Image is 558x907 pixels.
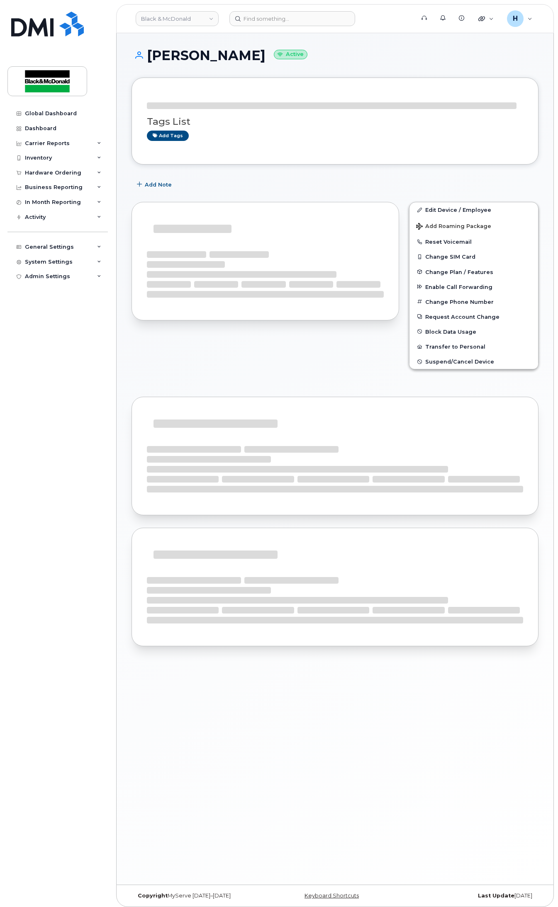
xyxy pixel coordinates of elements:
button: Block Data Usage [409,324,538,339]
span: Add Roaming Package [416,223,491,231]
button: Request Account Change [409,309,538,324]
strong: Copyright [138,892,168,899]
span: Add Note [145,181,172,189]
a: Edit Device / Employee [409,202,538,217]
button: Change Phone Number [409,294,538,309]
span: Enable Call Forwarding [425,284,492,290]
span: Suspend/Cancel Device [425,359,494,365]
button: Reset Voicemail [409,234,538,249]
button: Suspend/Cancel Device [409,354,538,369]
div: MyServe [DATE]–[DATE] [132,892,267,899]
h3: Tags List [147,116,523,127]
a: Keyboard Shortcuts [305,892,359,899]
h1: [PERSON_NAME] [132,48,539,63]
small: Active [274,50,307,59]
strong: Last Update [478,892,514,899]
span: Change Plan / Features [425,269,493,275]
button: Change SIM Card [409,249,538,264]
button: Add Roaming Package [409,217,538,234]
button: Add Note [132,177,179,192]
a: Add tags [147,131,189,141]
button: Enable Call Forwarding [409,279,538,294]
button: Transfer to Personal [409,339,538,354]
button: Change Plan / Features [409,264,538,279]
div: [DATE] [403,892,539,899]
